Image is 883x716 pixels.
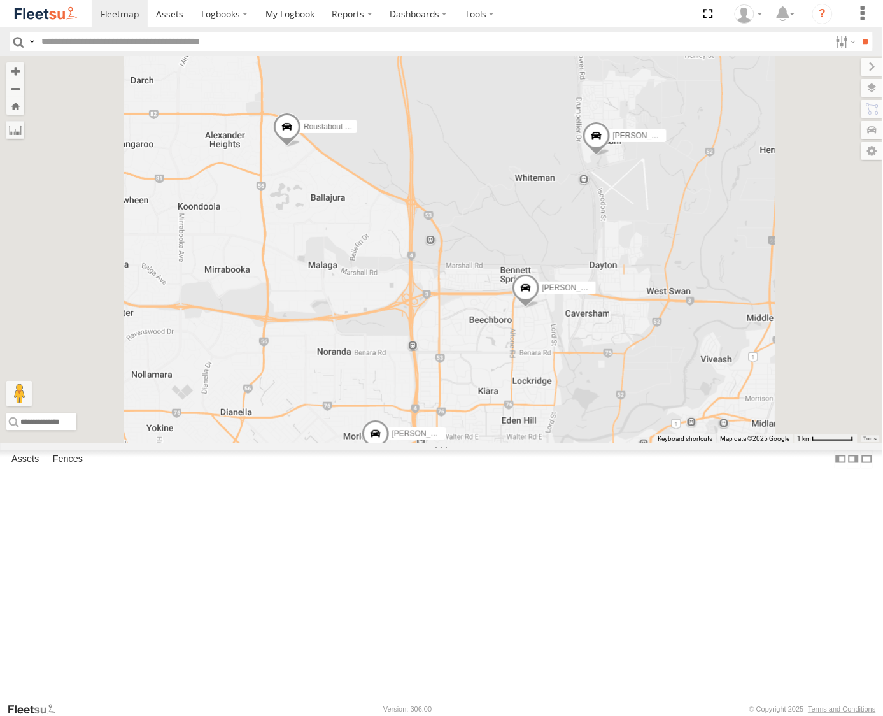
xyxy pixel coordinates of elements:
a: Terms and Conditions [809,706,876,713]
span: Map data ©2025 Google [721,435,790,442]
label: Hide Summary Table [861,450,873,469]
div: © Copyright 2025 - [749,706,876,713]
span: Roustabout - 1EBI371 [304,122,379,131]
label: Dock Summary Table to the Left [835,450,847,469]
a: Terms (opens in new tab) [864,436,877,441]
button: Map scale: 1 km per 62 pixels [794,434,858,443]
label: Measure [6,121,24,139]
label: Dock Summary Table to the Right [847,450,860,469]
span: [PERSON_NAME] - 1INW973 [542,283,643,292]
a: Visit our Website [7,703,66,716]
div: Version: 306.00 [383,706,432,713]
span: [PERSON_NAME] - 1IFQ597 - 0448 957 648 [392,430,544,439]
button: Drag Pegman onto the map to open Street View [6,381,32,406]
img: fleetsu-logo-horizontal.svg [13,5,79,22]
button: Keyboard shortcuts [658,434,713,443]
label: Assets [5,450,45,468]
button: Zoom in [6,62,24,80]
label: Map Settings [861,142,883,160]
span: [PERSON_NAME] [PERSON_NAME] - 1IBW816 - 0435 085 996 [612,131,832,140]
span: 1 km [798,435,812,442]
button: Zoom Home [6,97,24,115]
label: Search Query [27,32,37,51]
div: AJ Wessels [730,4,767,24]
button: Zoom out [6,80,24,97]
label: Fences [46,450,89,468]
label: Search Filter Options [831,32,858,51]
i: ? [812,4,833,24]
